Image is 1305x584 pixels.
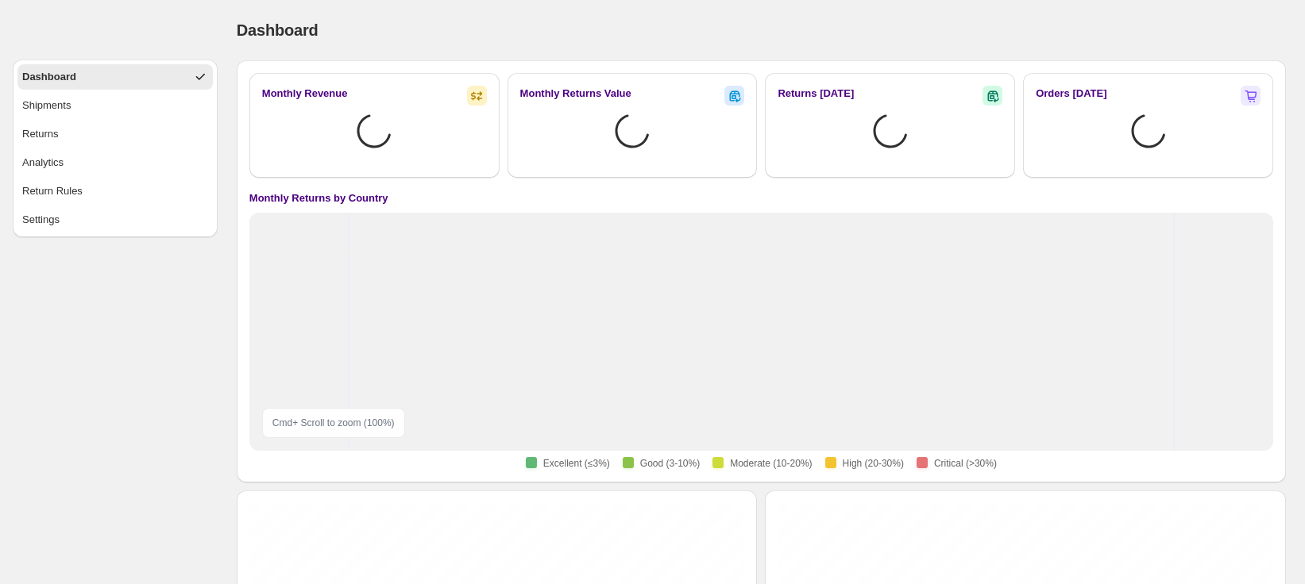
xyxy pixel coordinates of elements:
span: Dashboard [237,21,319,39]
h2: Returns [DATE] [778,86,854,102]
div: Cmd + Scroll to zoom ( 100 %) [262,408,405,438]
h2: Monthly Revenue [262,86,348,102]
h4: Monthly Returns by Country [249,190,388,206]
h2: Monthly Returns Value [520,86,631,102]
span: Critical (>30%) [934,457,997,470]
button: Shipments [17,93,213,118]
div: Settings [22,212,60,228]
div: Shipments [22,98,71,113]
button: Analytics [17,150,213,175]
div: Analytics [22,155,64,171]
h2: Orders [DATE] [1036,86,1106,102]
span: Good (3-10%) [640,457,700,470]
span: High (20-30%) [843,457,904,470]
button: Returns [17,121,213,147]
span: Moderate (10-20%) [730,457,812,470]
div: Dashboard [22,69,76,85]
button: Return Rules [17,179,213,204]
div: Return Rules [22,183,83,199]
div: Returns [22,126,59,142]
button: Dashboard [17,64,213,90]
button: Settings [17,207,213,232]
span: Excellent (≤3%) [543,457,610,470]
